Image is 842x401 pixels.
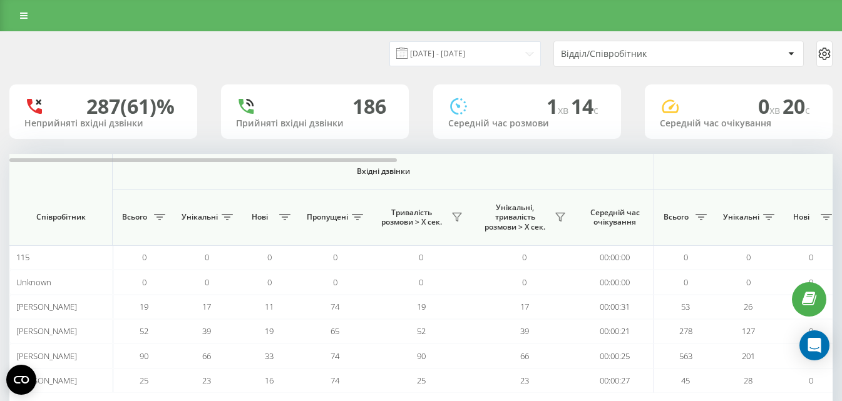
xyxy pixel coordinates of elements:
[684,251,688,263] span: 0
[576,343,654,368] td: 00:00:25
[419,251,423,263] span: 0
[86,94,175,118] div: 287 (61)%
[205,277,209,288] span: 0
[140,375,148,386] span: 25
[16,325,77,337] span: [PERSON_NAME]
[267,277,272,288] span: 0
[417,325,426,337] span: 52
[265,375,274,386] span: 16
[24,118,182,129] div: Неприйняті вхідні дзвінки
[558,103,571,117] span: хв
[16,375,77,386] span: [PERSON_NAME]
[576,368,654,393] td: 00:00:27
[333,251,337,263] span: 0
[265,325,274,337] span: 19
[746,277,751,288] span: 0
[547,93,571,119] span: 1
[585,208,644,227] span: Середній час очікування
[352,94,386,118] div: 186
[786,212,817,222] span: Нові
[145,166,621,176] span: Вхідні дзвінки
[520,301,529,312] span: 17
[809,325,813,337] span: 0
[331,325,339,337] span: 65
[417,375,426,386] span: 25
[333,277,337,288] span: 0
[744,301,752,312] span: 26
[809,251,813,263] span: 0
[681,301,690,312] span: 53
[769,103,783,117] span: хв
[522,277,526,288] span: 0
[16,277,51,288] span: Unknown
[742,325,755,337] span: 127
[202,375,211,386] span: 23
[809,277,813,288] span: 0
[742,350,755,362] span: 201
[723,212,759,222] span: Унікальні
[244,212,275,222] span: Нові
[202,325,211,337] span: 39
[576,270,654,294] td: 00:00:00
[142,277,146,288] span: 0
[202,301,211,312] span: 17
[522,251,526,263] span: 0
[679,350,692,362] span: 563
[758,93,783,119] span: 0
[561,49,711,59] div: Відділ/Співробітник
[6,365,36,395] button: Open CMP widget
[331,350,339,362] span: 74
[744,375,752,386] span: 28
[799,330,829,360] div: Open Intercom Messenger
[576,319,654,343] td: 00:00:21
[331,375,339,386] span: 74
[809,375,813,386] span: 0
[520,375,529,386] span: 23
[479,203,551,232] span: Унікальні, тривалість розмови > Х сек.
[660,212,692,222] span: Всього
[20,212,101,222] span: Співробітник
[805,103,810,117] span: c
[265,301,274,312] span: 11
[182,212,218,222] span: Унікальні
[140,325,148,337] span: 52
[267,251,272,263] span: 0
[142,251,146,263] span: 0
[16,301,77,312] span: [PERSON_NAME]
[202,350,211,362] span: 66
[576,295,654,319] td: 00:00:31
[679,325,692,337] span: 278
[660,118,818,129] div: Середній час очікування
[331,301,339,312] span: 74
[681,375,690,386] span: 45
[376,208,448,227] span: Тривалість розмови > Х сек.
[236,118,394,129] div: Прийняті вхідні дзвінки
[119,212,150,222] span: Всього
[593,103,598,117] span: c
[684,277,688,288] span: 0
[448,118,606,129] div: Середній час розмови
[520,350,529,362] span: 66
[16,251,29,263] span: 115
[16,350,77,362] span: [PERSON_NAME]
[419,277,423,288] span: 0
[576,245,654,270] td: 00:00:00
[205,251,209,263] span: 0
[746,251,751,263] span: 0
[140,301,148,312] span: 19
[520,325,529,337] span: 39
[571,93,598,119] span: 14
[417,301,426,312] span: 19
[783,93,810,119] span: 20
[417,350,426,362] span: 90
[265,350,274,362] span: 33
[140,350,148,362] span: 90
[307,212,348,222] span: Пропущені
